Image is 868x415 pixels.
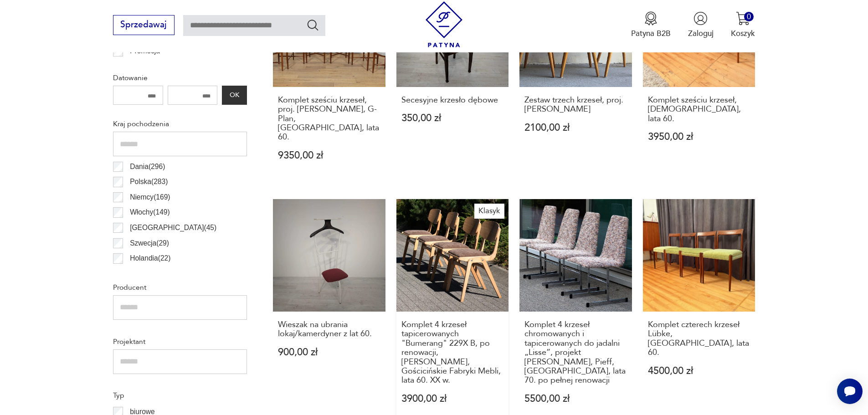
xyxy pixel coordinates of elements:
[306,18,319,31] button: Szukaj
[401,113,504,123] p: 350,00 zł
[278,151,380,160] p: 9350,00 zł
[401,320,504,385] h3: Komplet 4 krzeseł tapicerowanych "Bumerang" 229X B, po renowacji, [PERSON_NAME], Gościcińskie Fab...
[130,191,170,203] p: Niemcy ( 169 )
[130,268,166,280] p: Czechy ( 22 )
[644,11,658,26] img: Ikona medalu
[648,366,750,376] p: 4500,00 zł
[648,96,750,123] h3: Komplet sześciu krzeseł, [DEMOGRAPHIC_DATA], lata 60.
[113,72,247,84] p: Datowanie
[278,320,380,339] h3: Wieszak na ubrania lokaj/kamerdyner z lat 60.
[631,11,671,39] button: Patyna B2B
[113,15,175,35] button: Sprzedawaj
[222,86,247,105] button: OK
[631,28,671,39] p: Patyna B2B
[421,1,467,47] img: Patyna - sklep z meblami i dekoracjami vintage
[731,11,755,39] button: 0Koszyk
[130,252,170,264] p: Holandia ( 22 )
[648,320,750,358] h3: Komplet czterech krzeseł Lübke, [GEOGRAPHIC_DATA], lata 60.
[130,237,169,249] p: Szwecja ( 29 )
[113,389,247,401] p: Typ
[113,22,175,29] a: Sprzedawaj
[524,123,627,133] p: 2100,00 zł
[731,28,755,39] p: Koszyk
[278,348,380,357] p: 900,00 zł
[631,11,671,39] a: Ikona medaluPatyna B2B
[524,320,627,385] h3: Komplet 4 krzeseł chromowanych i tapicerowanych do jadalni „Lisse”, projekt [PERSON_NAME], Pieff,...
[693,11,708,26] img: Ikonka użytkownika
[744,12,754,21] div: 0
[130,161,165,173] p: Dania ( 296 )
[688,28,714,39] p: Zaloguj
[648,132,750,142] p: 3950,00 zł
[130,206,170,218] p: Włochy ( 149 )
[688,11,714,39] button: Zaloguj
[278,96,380,142] h3: Komplet sześciu krzeseł, proj. [PERSON_NAME], G-Plan, [GEOGRAPHIC_DATA], lata 60.
[524,394,627,404] p: 5500,00 zł
[401,96,504,105] h3: Secesyjne krzesło dębowe
[130,176,168,188] p: Polska ( 283 )
[130,222,216,234] p: [GEOGRAPHIC_DATA] ( 45 )
[837,379,863,404] iframe: Smartsupp widget button
[113,118,247,130] p: Kraj pochodzenia
[736,11,750,26] img: Ikona koszyka
[113,282,247,293] p: Producent
[401,394,504,404] p: 3900,00 zł
[113,336,247,348] p: Projektant
[524,96,627,114] h3: Zestaw trzech krzeseł, proj.[PERSON_NAME]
